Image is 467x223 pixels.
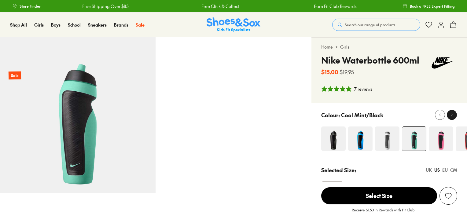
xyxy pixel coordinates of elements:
span: Store Finder [20,3,41,9]
a: Brands [114,22,128,28]
a: Sneakers [88,22,107,28]
img: 4-477200_1 [429,126,453,151]
p: Receive $1.50 in Rewards with Fit Club [352,207,414,218]
img: 4-343106_1 [402,127,426,151]
div: UK [426,167,432,173]
div: 7 reviews [354,86,372,92]
a: Free Click & Collect [201,3,239,9]
div: CM [450,167,457,173]
img: 4-343104_1 [348,126,373,151]
p: Colour: [321,111,340,119]
a: Girls [340,44,349,50]
span: Book a FREE Expert Fitting [410,3,455,9]
p: Selected Size: [321,166,356,174]
div: > [321,44,457,50]
a: Boys [51,22,61,28]
img: 4-343101_1 [321,126,346,151]
a: Shop All [10,22,27,28]
button: Select Size [321,187,437,205]
a: Book a FREE Expert Fitting [403,1,455,12]
p: Sale [9,71,21,80]
a: School [68,22,81,28]
img: Vendor logo [428,54,457,72]
button: Search our range of products [332,19,420,31]
div: EU [442,167,448,173]
a: Earn Fit Club Rewards [314,3,356,9]
b: $15.00 [321,68,338,76]
img: SNS_Logo_Responsive.svg [207,17,260,32]
a: Girls [34,22,44,28]
a: Sale [136,22,145,28]
div: US [434,167,440,173]
a: Shoes & Sox [207,17,260,32]
button: Add to Wishlist [439,187,457,205]
a: Free Shipping Over $85 [82,3,128,9]
span: Search our range of products [345,22,395,27]
s: $19.95 [340,68,354,76]
p: Cool Mint/Black [341,111,383,119]
a: Store Finder [12,1,41,12]
button: 5 stars, 7 ratings [321,86,372,92]
span: Select Size [321,187,437,204]
a: Home [321,44,333,50]
img: 4-343102_1 [375,126,399,151]
h4: Nike Waterbottle 600ml [321,54,419,67]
